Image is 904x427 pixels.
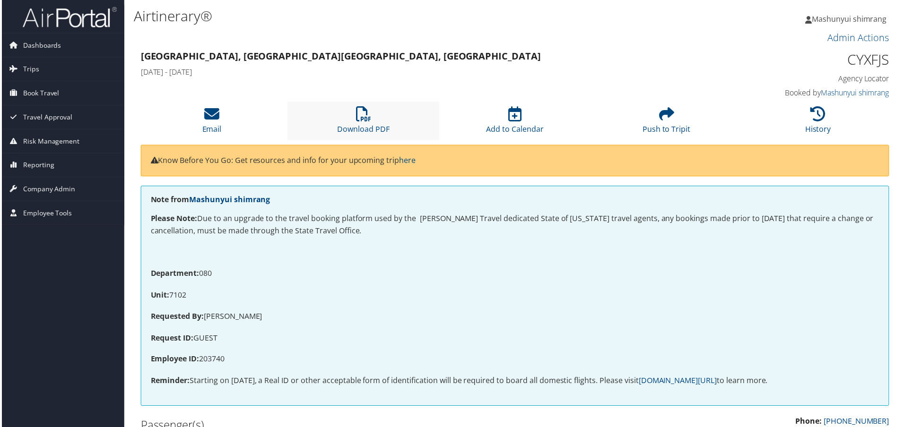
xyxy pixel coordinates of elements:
h1: CYXFJS [714,50,891,70]
p: 080 [149,269,881,281]
span: Trips [21,58,37,81]
a: Mashunyui shimrang [807,5,898,33]
h4: Booked by [714,88,891,98]
a: Add to Calendar [487,112,544,135]
a: Mashunyui shimrang [823,88,891,98]
p: [PERSON_NAME] [149,312,881,324]
strong: Requested By: [149,312,203,323]
h4: Agency Locator [714,74,891,84]
a: here [399,156,416,166]
a: Push to Tripit [643,112,692,135]
a: History [807,112,833,135]
span: Travel Approval [21,106,71,129]
strong: Reminder: [149,377,189,387]
a: [DOMAIN_NAME][URL] [640,377,718,387]
p: Due to an upgrade to the travel booking platform used by the [PERSON_NAME] Travel dedicated State... [149,213,881,238]
span: Company Admin [21,178,74,202]
span: Risk Management [21,130,78,154]
h1: Airtinerary® [132,6,643,26]
a: Admin Actions [829,31,891,44]
p: Know Before You Go: Get resources and info for your upcoming trip [149,155,881,168]
span: Dashboards [21,34,60,57]
strong: Note from [149,195,269,205]
strong: [GEOGRAPHIC_DATA], [GEOGRAPHIC_DATA] [GEOGRAPHIC_DATA], [GEOGRAPHIC_DATA] [139,50,541,63]
a: Mashunyui shimrang [188,195,269,205]
span: Book Travel [21,82,58,105]
strong: Unit: [149,291,168,301]
a: Email [201,112,221,135]
strong: Please Note: [149,214,196,224]
strong: Employee ID: [149,355,198,366]
a: Download PDF [337,112,390,135]
p: 7102 [149,290,881,303]
p: GUEST [149,333,881,346]
h4: [DATE] - [DATE] [139,67,700,77]
p: 203740 [149,355,881,367]
strong: Department: [149,269,198,280]
img: airportal-logo.png [21,6,115,28]
span: Mashunyui shimrang [814,14,889,24]
span: Employee Tools [21,202,70,226]
strong: Request ID: [149,334,192,344]
span: Reporting [21,154,52,178]
p: Starting on [DATE], a Real ID or other acceptable form of identification will be required to boar... [149,376,881,389]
